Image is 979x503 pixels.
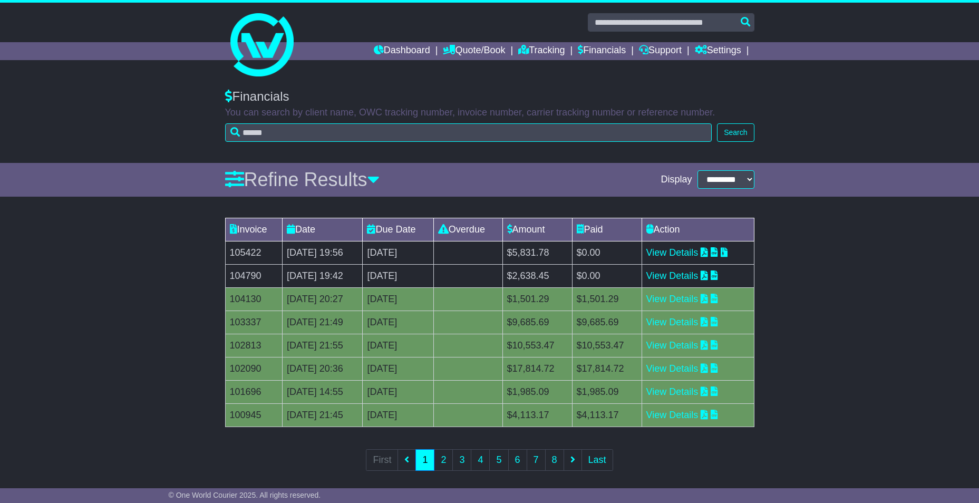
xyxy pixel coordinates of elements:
td: $10,553.47 [572,334,642,357]
td: Date [283,218,363,241]
td: [DATE] 20:27 [283,287,363,311]
a: 8 [545,449,564,471]
td: [DATE] [363,403,433,427]
td: Amount [502,218,572,241]
td: [DATE] 19:42 [283,264,363,287]
td: $17,814.72 [502,357,572,380]
a: Settings [695,42,741,60]
button: Search [717,123,754,142]
td: [DATE] [363,380,433,403]
a: View Details [646,363,699,374]
a: 7 [527,449,546,471]
td: [DATE] 20:36 [283,357,363,380]
td: $17,814.72 [572,357,642,380]
td: 104790 [225,264,283,287]
a: 6 [508,449,527,471]
td: $4,113.17 [502,403,572,427]
td: Due Date [363,218,433,241]
td: $1,501.29 [572,287,642,311]
a: View Details [646,247,699,258]
td: 105422 [225,241,283,264]
td: 104130 [225,287,283,311]
td: 102090 [225,357,283,380]
a: View Details [646,386,699,397]
td: [DATE] [363,334,433,357]
td: Invoice [225,218,283,241]
a: 5 [489,449,508,471]
a: Dashboard [374,42,430,60]
a: View Details [646,410,699,420]
div: Financials [225,89,754,104]
td: 102813 [225,334,283,357]
td: $1,985.09 [502,380,572,403]
td: [DATE] [363,264,433,287]
td: 101696 [225,380,283,403]
td: [DATE] [363,241,433,264]
td: [DATE] 21:45 [283,403,363,427]
td: $10,553.47 [502,334,572,357]
span: Display [661,174,692,186]
td: Action [642,218,754,241]
td: Overdue [433,218,502,241]
a: View Details [646,317,699,327]
a: 4 [471,449,490,471]
td: Paid [572,218,642,241]
a: Tracking [518,42,565,60]
a: View Details [646,270,699,281]
td: $1,501.29 [502,287,572,311]
td: [DATE] [363,287,433,311]
td: $2,638.45 [502,264,572,287]
td: [DATE] 14:55 [283,380,363,403]
a: Last [581,449,613,471]
p: You can search by client name, OWC tracking number, invoice number, carrier tracking number or re... [225,107,754,119]
td: [DATE] 21:49 [283,311,363,334]
td: [DATE] [363,357,433,380]
a: Support [639,42,682,60]
td: $9,685.69 [572,311,642,334]
td: [DATE] [363,311,433,334]
td: $1,985.09 [572,380,642,403]
a: Financials [578,42,626,60]
a: 3 [452,449,471,471]
td: 100945 [225,403,283,427]
a: View Details [646,294,699,304]
a: View Details [646,340,699,351]
td: $9,685.69 [502,311,572,334]
td: [DATE] 19:56 [283,241,363,264]
td: $0.00 [572,264,642,287]
a: 1 [415,449,434,471]
td: $0.00 [572,241,642,264]
td: 103337 [225,311,283,334]
td: $5,831.78 [502,241,572,264]
span: © One World Courier 2025. All rights reserved. [169,491,321,499]
a: 2 [434,449,453,471]
a: Quote/Book [443,42,505,60]
a: Refine Results [225,169,380,190]
td: $4,113.17 [572,403,642,427]
td: [DATE] 21:55 [283,334,363,357]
